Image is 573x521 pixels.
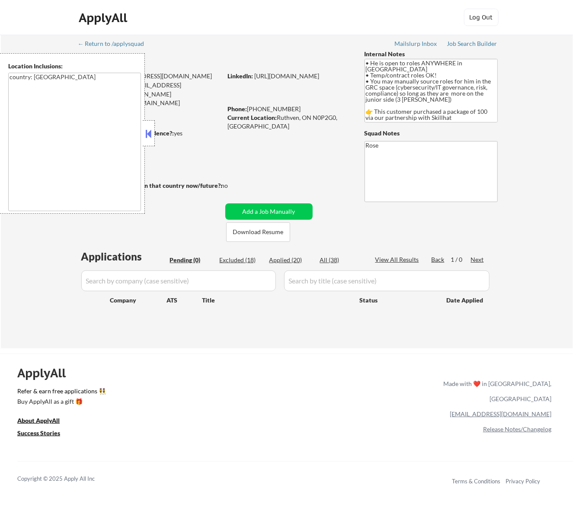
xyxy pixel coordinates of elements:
[471,255,485,264] div: Next
[8,62,141,71] div: Location Inclusions:
[79,10,130,25] div: ApplyAll
[228,105,350,113] div: [PHONE_NUMBER]
[110,296,167,305] div: Company
[432,255,445,264] div: Back
[221,181,246,190] div: no
[228,105,247,113] strong: Phone:
[483,425,551,433] a: Release Notes/Changelog
[320,256,363,264] div: All (38)
[440,376,551,406] div: Made with ❤️ in [GEOGRAPHIC_DATA], [GEOGRAPHIC_DATA]
[365,50,498,58] div: Internal Notes
[447,40,498,49] a: Job Search Builder
[447,41,498,47] div: Job Search Builder
[365,129,498,138] div: Squad Notes
[284,270,490,291] input: Search by title (case sensitive)
[228,114,277,121] strong: Current Location:
[220,256,263,264] div: Excluded (18)
[228,72,253,80] strong: LinkedIn:
[79,56,256,67] div: [PERSON_NAME]
[81,251,167,262] div: Applications
[202,296,352,305] div: Title
[17,417,60,424] u: About ApplyAll
[17,399,104,405] div: Buy ApplyAll as a gift 🎁
[17,388,262,397] a: Refer & earn free applications 👯‍♀️
[452,478,500,485] a: Terms & Conditions
[17,429,60,437] u: Success Stories
[78,40,153,49] a: ← Return to /applysquad
[17,366,76,380] div: ApplyAll
[228,113,350,130] div: Ruthven, ON N0P2G0, [GEOGRAPHIC_DATA]
[451,255,471,264] div: 1 / 0
[269,256,313,264] div: Applied (20)
[506,478,540,485] a: Privacy Policy
[375,255,422,264] div: View All Results
[17,397,104,408] a: Buy ApplyAll as a gift 🎁
[170,256,213,264] div: Pending (0)
[255,72,320,80] a: [URL][DOMAIN_NAME]
[360,292,434,308] div: Status
[81,270,276,291] input: Search by company (case sensitive)
[464,9,499,26] button: Log Out
[395,41,438,47] div: Mailslurp Inbox
[17,416,72,427] a: About ApplyAll
[395,40,438,49] a: Mailslurp Inbox
[167,296,202,305] div: ATS
[17,429,72,440] a: Success Stories
[447,296,485,305] div: Date Applied
[450,410,551,418] a: [EMAIL_ADDRESS][DOMAIN_NAME]
[17,475,117,483] div: Copyright © 2025 Apply All Inc
[226,222,290,242] button: Download Resume
[225,203,313,220] button: Add a Job Manually
[78,41,153,47] div: ← Return to /applysquad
